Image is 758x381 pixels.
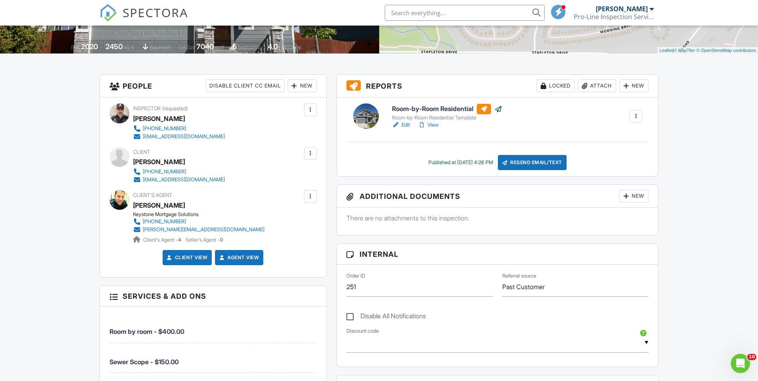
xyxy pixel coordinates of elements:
h3: Internal [337,244,659,265]
div: [PHONE_NUMBER] [143,125,186,132]
div: Resend Email/Text [498,155,567,170]
div: 2450 [105,42,123,51]
span: basement [149,44,171,50]
a: [PERSON_NAME] [133,199,185,211]
div: [PERSON_NAME] [133,156,185,168]
input: Search everything... [385,5,545,21]
a: Room-by-Room Residential Room-by-Room Residential Template [392,104,502,121]
strong: 4 [178,237,181,243]
div: [EMAIL_ADDRESS][DOMAIN_NAME] [143,133,225,140]
span: Inspector [133,105,161,111]
img: The Best Home Inspection Software - Spectora [99,4,117,22]
span: Client's Agent [133,192,172,198]
span: Room by room - $400.00 [109,327,184,335]
div: New [619,79,649,92]
p: There are no attachments to this inspection. [346,214,649,222]
a: View [418,121,439,129]
div: [PHONE_NUMBER] [143,218,186,225]
a: [PHONE_NUMBER] [133,125,225,133]
a: © MapTiler [674,48,695,53]
span: Sewer Scope - $150.00 [109,358,179,366]
span: Client [133,149,150,155]
div: Published at [DATE] 4:26 PM [428,159,493,166]
li: Service: Sewer Scope [109,343,317,373]
div: 7040 [197,42,214,51]
label: Referral source [502,272,536,280]
div: [PERSON_NAME] [596,5,648,13]
div: New [619,190,649,202]
h3: Services & Add ons [100,286,326,307]
a: Client View [165,254,208,262]
div: [PERSON_NAME][EMAIL_ADDRESS][DOMAIN_NAME] [143,226,265,233]
a: [EMAIL_ADDRESS][DOMAIN_NAME] [133,176,225,184]
strong: 0 [220,237,223,243]
div: Room-by-Room Residential Template [392,115,502,121]
label: Discount code [346,327,379,335]
label: Order ID [346,272,365,280]
span: bathrooms [279,44,302,50]
a: © OpenStreetMap contributors [696,48,756,53]
div: | [657,47,758,54]
div: Pro-Line Inspection Services. [574,13,654,21]
div: Locked [537,79,575,92]
a: [PHONE_NUMBER] [133,218,265,226]
div: 5 [233,42,237,51]
span: sq. ft. [124,44,135,50]
span: sq.ft. [215,44,225,50]
span: (requested) [162,105,188,111]
div: 2020 [81,42,98,51]
div: Disable Client CC Email [206,79,284,92]
div: [PHONE_NUMBER] [143,169,186,175]
a: SPECTORA [99,11,188,28]
span: bedrooms [238,44,260,50]
a: Edit [392,121,410,129]
div: Attach [578,79,616,92]
span: 10 [747,354,756,360]
a: Agent View [218,254,259,262]
span: Built [71,44,80,50]
h3: Reports [337,75,659,97]
iframe: Intercom live chat [731,354,750,373]
div: 4.0 [268,42,278,51]
a: Leaflet [659,48,672,53]
div: [EMAIL_ADDRESS][DOMAIN_NAME] [143,177,225,183]
h3: People [100,75,326,97]
span: Lot Size [179,44,195,50]
li: Service: Room by room [109,313,317,343]
a: [PHONE_NUMBER] [133,168,225,176]
label: Disable All Notifications [346,312,426,322]
h6: Room-by-Room Residential [392,104,502,114]
a: [EMAIL_ADDRESS][DOMAIN_NAME] [133,133,225,141]
span: SPECTORA [123,4,188,21]
span: Client's Agent - [143,237,182,243]
div: Keystone Mortgage Solutions [133,211,271,218]
span: Seller's Agent - [185,237,223,243]
a: [PERSON_NAME][EMAIL_ADDRESS][DOMAIN_NAME] [133,226,265,234]
div: New [288,79,317,92]
h3: Additional Documents [337,185,659,208]
div: [PERSON_NAME] [133,113,185,125]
